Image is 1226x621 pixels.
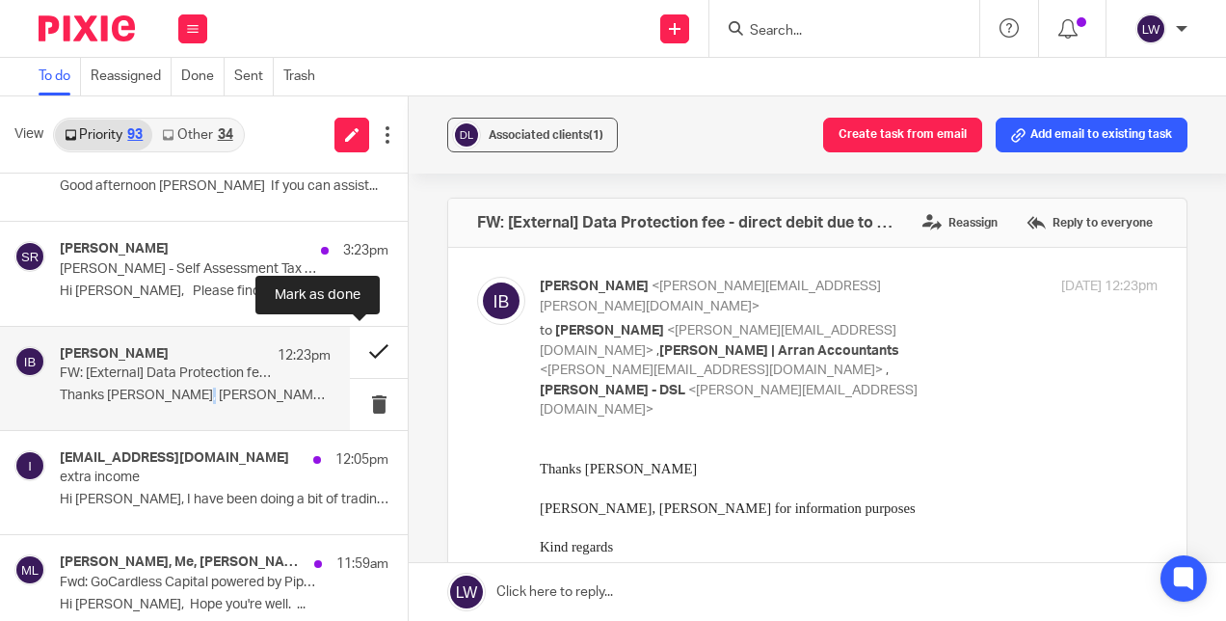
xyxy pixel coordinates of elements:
[477,213,898,232] h4: FW: [External] Data Protection fee - direct debit due to be collected ICO:00011422773
[540,324,896,358] span: <[PERSON_NAME][EMAIL_ADDRESS][DOMAIN_NAME]>
[918,208,1002,237] label: Reassign
[60,554,305,571] h4: [PERSON_NAME], Me, [PERSON_NAME]
[1135,13,1166,44] img: svg%3E
[540,384,685,397] span: [PERSON_NAME] - DSL
[29,262,135,277] a: [DOMAIN_NAME]
[14,450,45,481] img: svg%3E
[823,118,982,152] button: Create task from email
[127,128,143,142] div: 93
[283,58,325,95] a: Trash
[14,241,45,272] img: svg%3E
[335,450,388,470] p: 12:05pm
[540,384,918,418] span: <[PERSON_NAME][EMAIL_ADDRESS][DOMAIN_NAME]>
[181,58,225,95] a: Done
[540,324,552,337] span: to
[60,470,323,486] p: extra income
[489,129,603,141] span: Associated clients
[218,128,233,142] div: 34
[477,277,525,325] img: svg%3E
[39,15,135,41] img: Pixie
[886,364,889,377] span: ,
[55,120,152,150] a: Priority93
[38,243,257,257] a: [EMAIL_ADDRESS][DOMAIN_NAME]
[60,575,323,591] p: Fwd: GoCardless Capital powered by Pipe | Layer Systems
[60,492,388,508] p: Hi [PERSON_NAME], I have been doing a bit of trading...
[1022,208,1158,237] label: Reply to everyone
[60,365,277,382] p: FW: [External] Data Protection fee - direct debit due to be collected ICO:00011422773
[540,280,649,293] span: [PERSON_NAME]
[555,324,664,337] span: [PERSON_NAME]
[447,118,618,152] button: Associated clients(1)
[336,554,388,574] p: 11:59am
[540,364,883,377] span: <[PERSON_NAME][EMAIL_ADDRESS][DOMAIN_NAME]>
[91,58,172,95] a: Reassigned
[234,58,274,95] a: Sent
[540,280,881,313] span: <[PERSON_NAME][EMAIL_ADDRESS][PERSON_NAME][DOMAIN_NAME]>
[149,539,505,554] a: [PERSON_NAME][EMAIL_ADDRESS][DOMAIN_NAME]
[60,261,323,278] p: [PERSON_NAME] - Self Assessment Tax Return
[14,554,45,585] img: svg%3E
[60,346,169,363] h4: [PERSON_NAME]
[659,344,899,358] span: [PERSON_NAME] | Arran Accountants
[589,129,603,141] span: (1)
[60,450,289,467] h4: [EMAIL_ADDRESS][DOMAIN_NAME]
[452,121,481,149] img: svg%3E
[60,241,169,257] h4: [PERSON_NAME]
[60,178,388,195] p: Good afternoon [PERSON_NAME] If you can assist...
[60,283,388,300] p: Hi [PERSON_NAME], Please find attached...
[60,597,388,613] p: Hi [PERSON_NAME], Hope you're well. ...
[14,124,43,145] span: View
[1061,277,1158,297] p: [DATE] 12:23pm
[152,120,242,150] a: Other34
[343,241,388,260] p: 3:23pm
[748,23,921,40] input: Search
[656,344,659,358] span: ,
[278,346,331,365] p: 12:23pm
[996,118,1187,152] button: Add email to existing task
[14,346,45,377] img: svg%3E
[39,58,81,95] a: To do
[60,388,331,404] p: Thanks [PERSON_NAME], [PERSON_NAME] for...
